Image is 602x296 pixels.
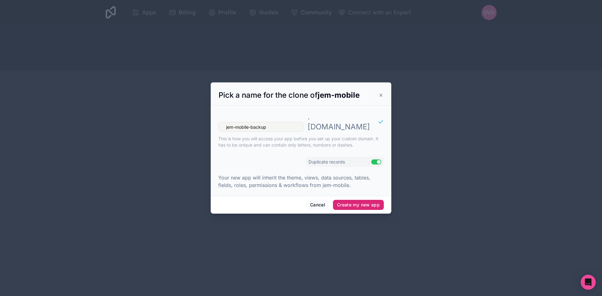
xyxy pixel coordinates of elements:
button: Create my new app [333,200,384,210]
p: . [DOMAIN_NAME] [308,112,370,132]
div: Open Intercom Messenger [581,275,596,290]
p: Your new app will inherit the theme, views, data sources, tables, fields, roles, permissions & wo... [218,174,384,189]
label: Duplicate records [309,159,345,165]
strong: jem-mobile [318,91,360,100]
button: Cancel [306,200,329,210]
span: Pick a name for the clone of [219,91,360,100]
p: This is how you will access your app before you set up your custom domain. It has to be unique an... [218,136,384,148]
input: app [218,122,304,132]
